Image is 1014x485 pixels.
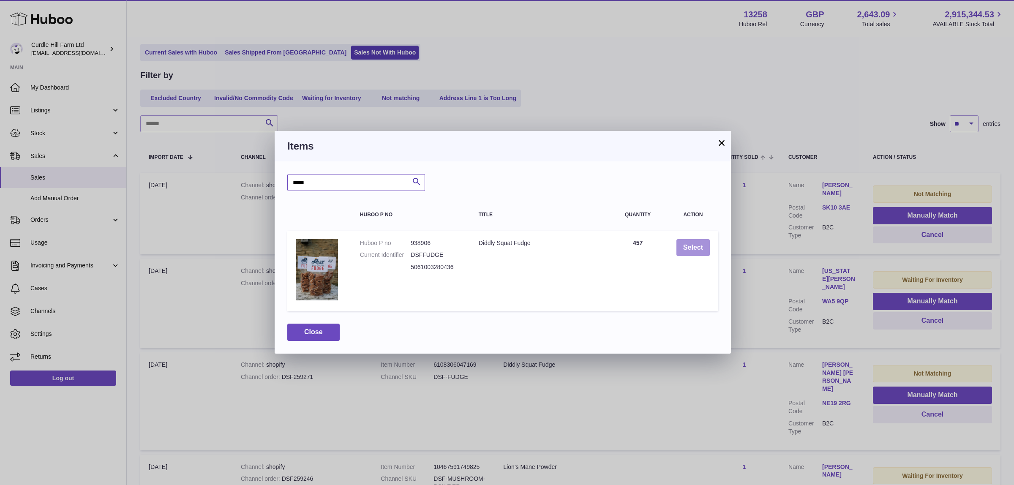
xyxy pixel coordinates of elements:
dd: 938906 [411,239,461,247]
img: Diddly Squat Fudge [296,239,338,301]
th: Huboo P no [352,204,470,226]
th: Title [470,204,608,226]
th: Quantity [608,204,668,226]
dd: DSFFUDGE [411,251,461,259]
th: Action [668,204,718,226]
dd: 5061003280436 [411,263,461,271]
dt: Huboo P no [360,239,411,247]
h3: Items [287,139,718,153]
div: Diddly Squat Fudge [479,239,600,247]
span: Close [304,328,323,335]
button: × [717,138,727,148]
button: Select [676,239,710,256]
button: Close [287,324,340,341]
dt: Current Identifier [360,251,411,259]
td: 457 [608,231,668,311]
